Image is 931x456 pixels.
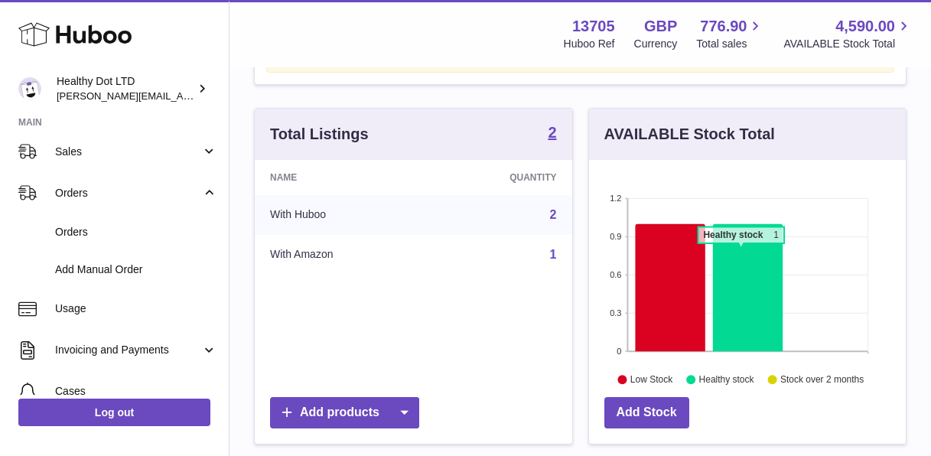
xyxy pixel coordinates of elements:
[696,16,764,51] a: 776.90 Total sales
[550,208,557,221] a: 2
[700,16,747,37] span: 776.90
[18,399,210,426] a: Log out
[270,124,369,145] h3: Total Listings
[703,230,763,240] tspan: Healthy stock
[270,397,419,428] a: Add products
[255,195,428,235] td: With Huboo
[644,16,677,37] strong: GBP
[604,124,775,145] h3: AVAILABLE Stock Total
[780,374,864,385] text: Stock over 2 months
[255,160,428,195] th: Name
[634,37,678,51] div: Currency
[18,77,41,100] img: Dorothy@healthydot.com
[57,90,307,102] span: [PERSON_NAME][EMAIL_ADDRESS][DOMAIN_NAME]
[783,16,913,51] a: 4,590.00 AVAILABLE Stock Total
[610,308,621,318] text: 0.3
[696,37,764,51] span: Total sales
[617,347,621,356] text: 0
[55,262,217,277] span: Add Manual Order
[57,74,194,103] div: Healthy Dot LTD
[55,145,201,159] span: Sales
[55,343,201,357] span: Invoicing and Payments
[255,235,428,275] td: With Amazon
[428,160,572,195] th: Quantity
[698,374,754,385] text: Healthy stock
[550,248,557,261] a: 1
[572,16,615,37] strong: 13705
[55,301,217,316] span: Usage
[55,186,201,200] span: Orders
[783,37,913,51] span: AVAILABLE Stock Total
[604,397,689,428] a: Add Stock
[548,125,556,143] a: 2
[55,384,217,399] span: Cases
[610,232,621,241] text: 0.9
[835,16,895,37] span: 4,590.00
[773,230,779,240] tspan: 1
[564,37,615,51] div: Huboo Ref
[610,270,621,279] text: 0.6
[630,374,672,385] text: Low Stock
[610,194,621,203] text: 1.2
[548,125,556,140] strong: 2
[55,225,217,239] span: Orders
